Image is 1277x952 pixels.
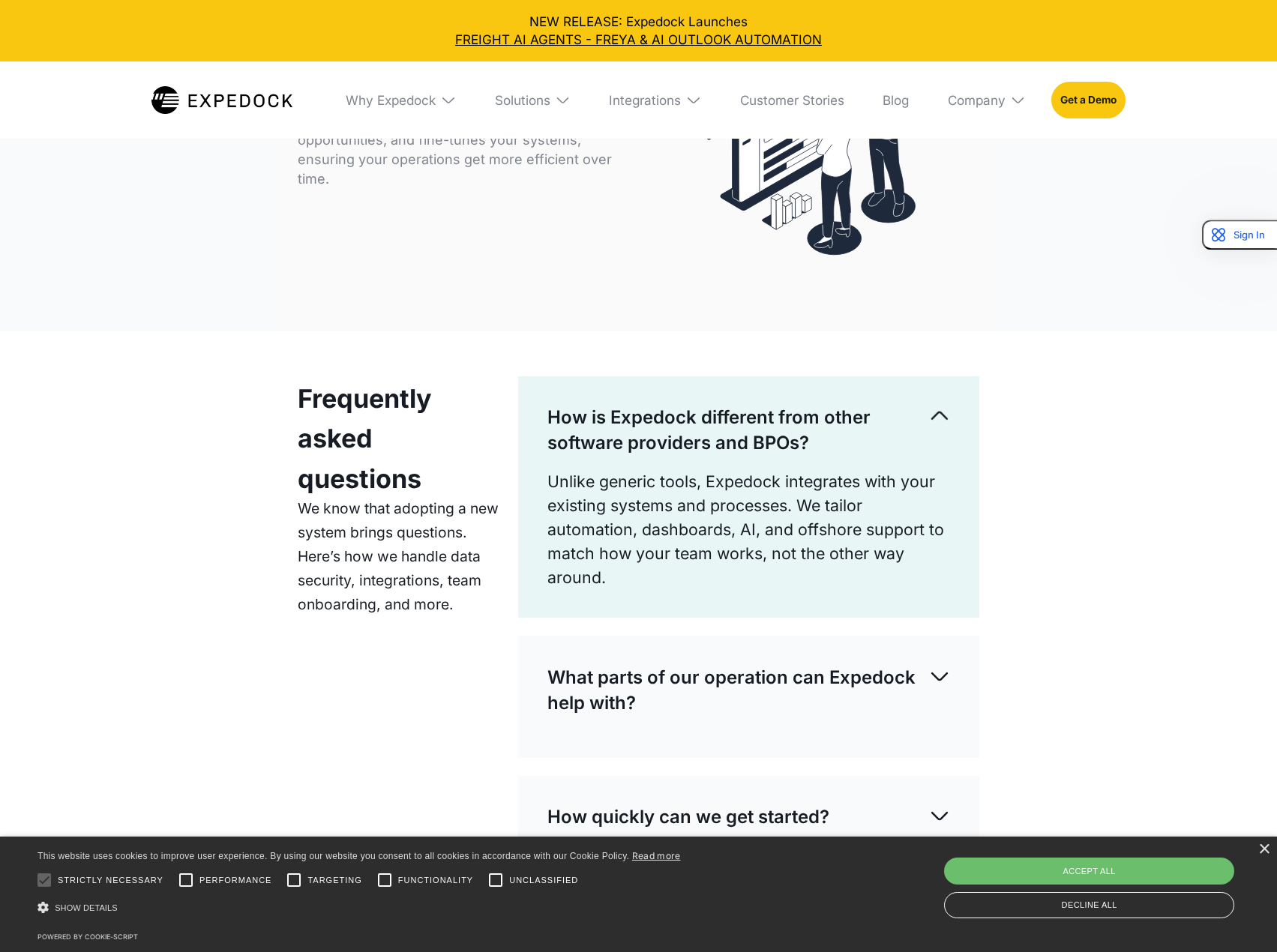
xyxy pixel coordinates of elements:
[495,92,550,108] div: Solutions
[935,61,1039,139] div: Company
[37,897,681,920] div: Show details
[547,469,951,589] p: Unlike generic tools, Expedock integrates with your existing systems and processes. We tailor aut...
[37,933,138,941] a: Powered by cookie-script
[13,31,1264,49] a: FREIGHT AI AGENTS - FREYA & AI OUTLOOK AUTOMATION
[547,804,829,830] p: How quickly can we get started?
[1027,790,1277,952] iframe: Chat Widget
[547,405,928,456] p: How is Expedock different from other software providers and BPOs?
[509,874,578,887] span: Unclassified
[58,874,163,887] span: Strictly necessary
[1051,82,1126,119] a: Get a Demo
[948,92,1006,108] div: Company
[55,903,118,912] span: Show details
[298,496,501,616] p: We know that adopting a new system brings questions. Here’s how we handle data security, integrat...
[298,383,432,494] strong: Frequently asked questions
[727,61,857,139] a: Customer Stories
[346,92,436,108] div: Why Expedock
[547,665,928,716] p: What parts of our operation can Expedock help with?
[298,91,632,189] p: We don’t stop at launch. Our team continuously monitors performance, uncovers new opportunities, ...
[13,13,1264,49] div: NEW RELEASE: Expedock Launches
[944,858,1234,885] div: Accept all
[37,851,629,861] span: This website uses cookies to improve user experience. By using our website you consent to all coo...
[944,892,1234,918] div: Decline all
[307,874,361,887] span: Targeting
[609,92,681,108] div: Integrations
[199,874,272,887] span: Performance
[482,61,584,139] div: Solutions
[596,61,715,139] div: Integrations
[632,850,681,861] a: Read more
[398,874,473,887] span: Functionality
[333,61,469,139] div: Why Expedock
[870,61,922,139] a: Blog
